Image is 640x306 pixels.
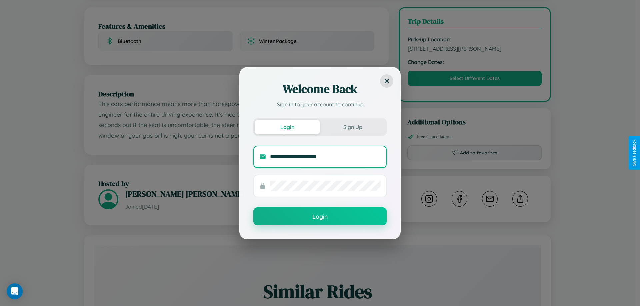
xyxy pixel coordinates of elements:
[253,207,387,225] button: Login
[7,283,23,299] div: Open Intercom Messenger
[255,120,320,134] button: Login
[632,140,637,166] div: Give Feedback
[253,100,387,108] p: Sign in to your account to continue
[253,81,387,97] h2: Welcome Back
[320,120,385,134] button: Sign Up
